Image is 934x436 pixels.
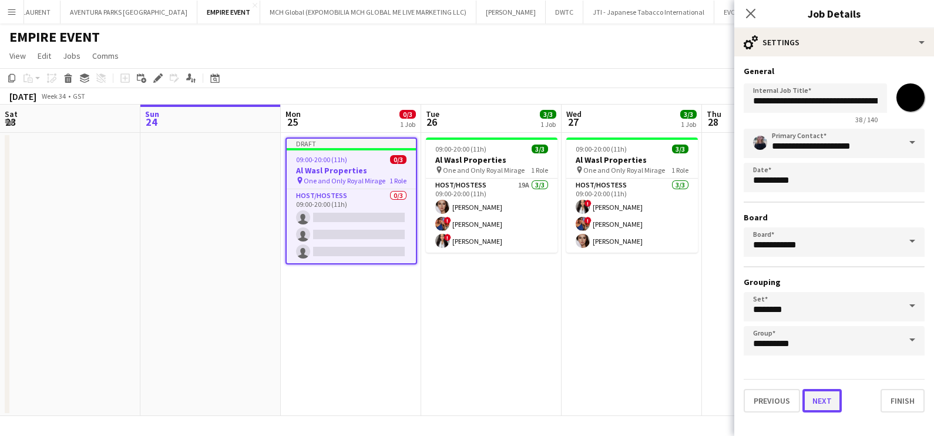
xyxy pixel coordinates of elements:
[444,234,451,241] span: !
[435,145,486,153] span: 09:00-20:00 (11h)
[287,189,416,263] app-card-role: Host/Hostess0/309:00-20:00 (11h)
[576,145,627,153] span: 09:00-20:00 (11h)
[566,109,582,119] span: Wed
[296,155,347,164] span: 09:00-20:00 (11h)
[531,166,548,175] span: 1 Role
[304,176,385,185] span: One and Only Royal Mirage
[744,277,925,287] h3: Grouping
[744,66,925,76] h3: General
[285,137,417,264] app-job-card: Draft09:00-20:00 (11h)0/3Al Wasl Properties One and Only Royal Mirage1 RoleHost/Hostess0/309:00-2...
[705,115,721,129] span: 28
[444,217,451,224] span: !
[566,155,698,165] h3: Al Wasl Properties
[734,28,934,56] div: Settings
[566,179,698,253] app-card-role: Host/Hostess3/309:00-20:00 (11h)![PERSON_NAME]![PERSON_NAME][PERSON_NAME]
[881,389,925,412] button: Finish
[39,92,68,100] span: Week 34
[92,51,119,61] span: Comms
[583,166,665,175] span: One and Only Royal Mirage
[532,145,548,153] span: 3/3
[426,179,557,253] app-card-role: Host/Hostess19A3/309:00-20:00 (11h)[PERSON_NAME]![PERSON_NAME]![PERSON_NAME]
[400,120,415,129] div: 1 Job
[584,217,592,224] span: !
[802,389,842,412] button: Next
[58,48,85,63] a: Jobs
[443,166,525,175] span: One and Only Royal Mirage
[390,155,406,164] span: 0/3
[476,1,546,24] button: [PERSON_NAME]
[9,51,26,61] span: View
[33,48,56,63] a: Edit
[744,389,800,412] button: Previous
[426,109,439,119] span: Tue
[143,115,159,129] span: 24
[540,110,556,119] span: 3/3
[426,155,557,165] h3: Al Wasl Properties
[5,48,31,63] a: View
[671,166,688,175] span: 1 Role
[38,51,51,61] span: Edit
[9,28,100,46] h1: EMPIRE EVENT
[734,6,934,21] h3: Job Details
[707,109,721,119] span: Thu
[197,1,260,24] button: EMPIRE EVENT
[846,115,887,124] span: 38 / 140
[145,109,159,119] span: Sun
[260,1,476,24] button: MCH Global (EXPOMOBILIA MCH GLOBAL ME LIVE MARKETING LLC)
[424,115,439,129] span: 26
[714,1,770,24] button: EVOLUTION
[287,165,416,176] h3: Al Wasl Properties
[583,1,714,24] button: JTI - Japanese Tabacco International
[681,120,696,129] div: 1 Job
[285,109,301,119] span: Mon
[9,90,36,102] div: [DATE]
[284,115,301,129] span: 25
[584,200,592,207] span: !
[680,110,697,119] span: 3/3
[88,48,123,63] a: Comms
[744,212,925,223] h3: Board
[399,110,416,119] span: 0/3
[565,115,582,129] span: 27
[546,1,583,24] button: DWTC
[3,115,18,129] span: 23
[287,139,416,148] div: Draft
[540,120,556,129] div: 1 Job
[5,109,18,119] span: Sat
[389,176,406,185] span: 1 Role
[566,137,698,253] app-job-card: 09:00-20:00 (11h)3/3Al Wasl Properties One and Only Royal Mirage1 RoleHost/Hostess3/309:00-20:00 ...
[61,1,197,24] button: AVENTURA PARKS [GEOGRAPHIC_DATA]
[426,137,557,253] app-job-card: 09:00-20:00 (11h)3/3Al Wasl Properties One and Only Royal Mirage1 RoleHost/Hostess19A3/309:00-20:...
[672,145,688,153] span: 3/3
[63,51,80,61] span: Jobs
[73,92,85,100] div: GST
